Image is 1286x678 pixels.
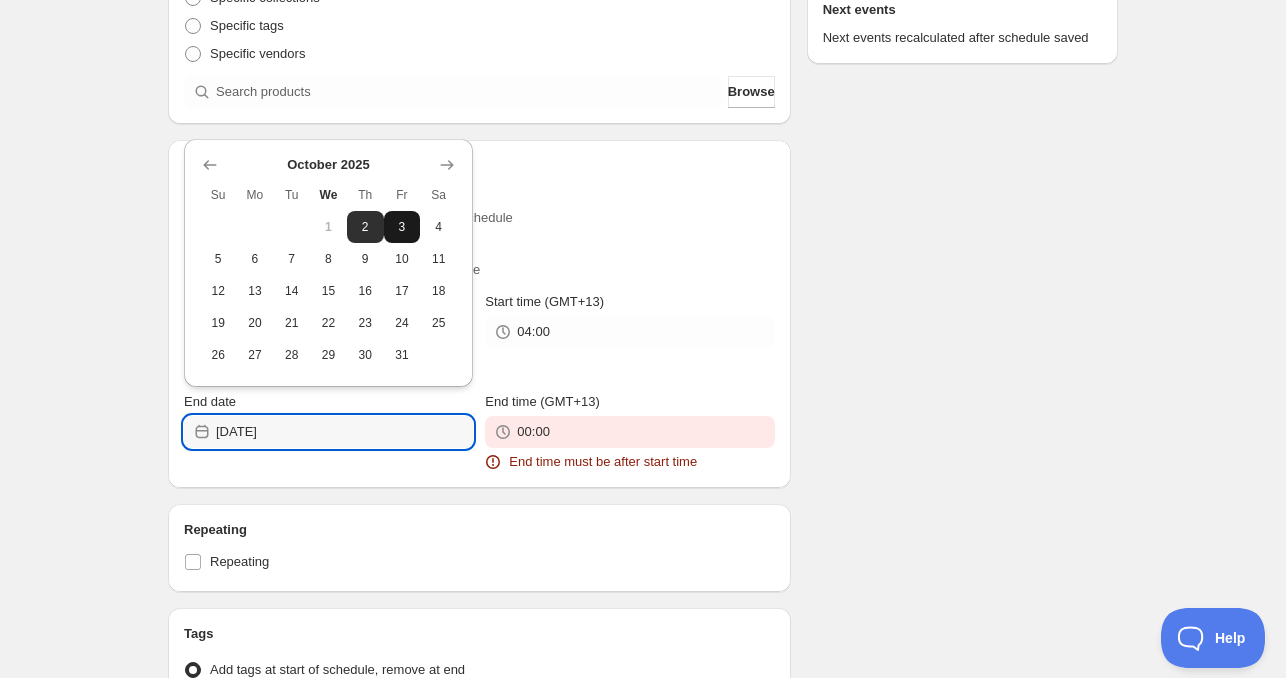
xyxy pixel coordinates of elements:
[245,347,266,363] span: 27
[273,179,310,211] th: Tuesday
[281,187,302,203] span: Tu
[318,187,339,203] span: We
[210,18,284,33] span: Specific tags
[347,339,384,371] button: Thursday October 30 2025
[208,283,229,299] span: 12
[281,251,302,267] span: 7
[420,307,457,339] button: Saturday October 25 2025
[318,283,339,299] span: 15
[347,307,384,339] button: Thursday October 23 2025
[318,251,339,267] span: 8
[392,219,413,235] span: 3
[420,243,457,275] button: Saturday October 11 2025
[728,76,775,108] button: Browse
[420,179,457,211] th: Saturday
[347,275,384,307] button: Thursday October 16 2025
[384,339,421,371] button: Friday October 31 2025
[384,243,421,275] button: Friday October 10 2025
[347,211,384,243] button: Thursday October 2 2025
[318,347,339,363] span: 29
[210,46,305,61] span: Specific vendors
[355,283,376,299] span: 16
[216,76,724,108] input: Search products
[392,187,413,203] span: Fr
[237,339,274,371] button: Monday October 27 2025
[355,187,376,203] span: Th
[208,347,229,363] span: 26
[310,339,347,371] button: Wednesday October 29 2025
[1161,608,1266,668] iframe: Toggle Customer Support
[347,179,384,211] th: Thursday
[392,283,413,299] span: 17
[823,28,1102,48] p: Next events recalculated after schedule saved
[200,275,237,307] button: Sunday October 12 2025
[355,219,376,235] span: 2
[355,315,376,331] span: 23
[318,219,339,235] span: 1
[384,211,421,243] button: Friday October 3 2025
[347,243,384,275] button: Thursday October 9 2025
[273,339,310,371] button: Tuesday October 28 2025
[355,251,376,267] span: 9
[392,347,413,363] span: 31
[200,307,237,339] button: Sunday October 19 2025
[428,283,449,299] span: 18
[281,283,302,299] span: 14
[200,243,237,275] button: Sunday October 5 2025
[485,394,600,409] span: End time (GMT+13)
[392,315,413,331] span: 24
[509,452,697,472] span: End time must be after start time
[728,82,775,102] span: Browse
[237,243,274,275] button: Monday October 6 2025
[273,307,310,339] button: Tuesday October 21 2025
[310,211,347,243] button: Today Wednesday October 1 2025
[184,394,236,409] span: End date
[245,187,266,203] span: Mo
[184,520,775,540] h2: Repeating
[428,219,449,235] span: 4
[420,211,457,243] button: Saturday October 4 2025
[281,347,302,363] span: 28
[384,179,421,211] th: Friday
[310,307,347,339] button: Wednesday October 22 2025
[318,315,339,331] span: 22
[392,251,413,267] span: 10
[420,275,457,307] button: Saturday October 18 2025
[245,283,266,299] span: 13
[184,624,775,644] h2: Tags
[208,315,229,331] span: 19
[245,315,266,331] span: 20
[210,662,465,677] span: Add tags at start of schedule, remove at end
[196,151,224,179] button: Show previous month, September 2025
[208,251,229,267] span: 5
[237,307,274,339] button: Monday October 20 2025
[310,275,347,307] button: Wednesday October 15 2025
[273,243,310,275] button: Tuesday October 7 2025
[273,275,310,307] button: Tuesday October 14 2025
[245,251,266,267] span: 6
[433,151,461,179] button: Show next month, November 2025
[428,315,449,331] span: 25
[210,554,269,569] span: Repeating
[485,294,604,309] span: Start time (GMT+13)
[428,187,449,203] span: Sa
[281,315,302,331] span: 21
[384,275,421,307] button: Friday October 17 2025
[310,243,347,275] button: Wednesday October 8 2025
[200,339,237,371] button: Sunday October 26 2025
[200,179,237,211] th: Sunday
[355,347,376,363] span: 30
[384,307,421,339] button: Friday October 24 2025
[184,156,775,176] h2: Active dates
[208,187,229,203] span: Su
[237,179,274,211] th: Monday
[237,275,274,307] button: Monday October 13 2025
[310,179,347,211] th: Wednesday
[428,251,449,267] span: 11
